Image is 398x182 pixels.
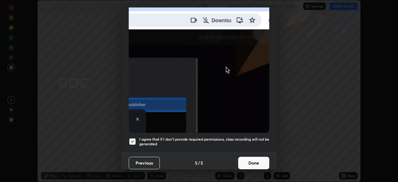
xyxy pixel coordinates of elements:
[139,137,269,147] h5: I agree that if I don't provide required permissions, class recording will not be generated
[195,160,197,166] h4: 5
[201,160,203,166] h4: 5
[129,157,160,169] button: Previous
[198,160,200,166] h4: /
[238,157,269,169] button: Done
